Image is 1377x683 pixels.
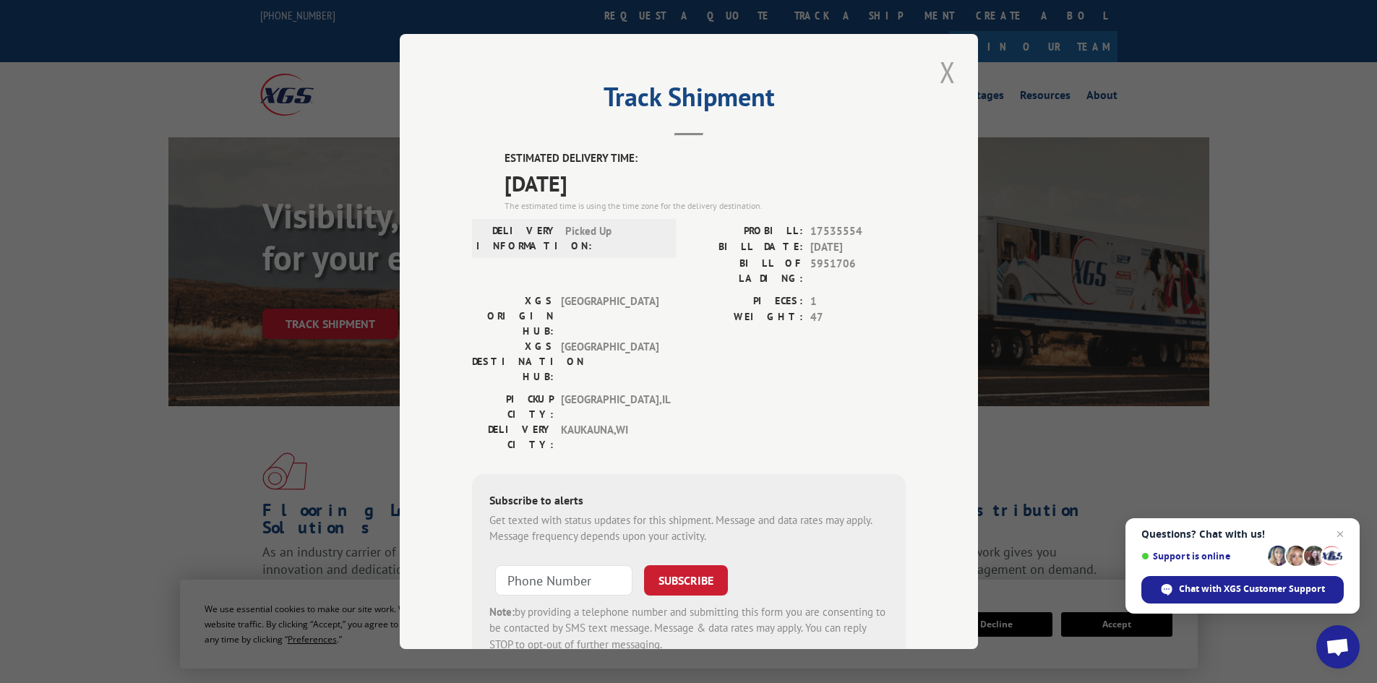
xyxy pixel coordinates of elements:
[472,87,906,114] h2: Track Shipment
[689,239,803,256] label: BILL DATE:
[810,256,906,286] span: 5951706
[489,605,515,619] strong: Note:
[644,565,728,596] button: SUBSCRIBE
[472,392,554,422] label: PICKUP CITY:
[489,491,888,512] div: Subscribe to alerts
[810,239,906,256] span: [DATE]
[472,339,554,385] label: XGS DESTINATION HUB:
[1141,576,1344,603] span: Chat with XGS Customer Support
[472,422,554,452] label: DELIVERY CITY:
[561,339,659,385] span: [GEOGRAPHIC_DATA]
[561,293,659,339] span: [GEOGRAPHIC_DATA]
[505,167,906,199] span: [DATE]
[810,293,906,310] span: 1
[476,223,558,254] label: DELIVERY INFORMATION:
[489,604,888,653] div: by providing a telephone number and submitting this form you are consenting to be contacted by SM...
[505,150,906,167] label: ESTIMATED DELIVERY TIME:
[495,565,632,596] input: Phone Number
[505,199,906,212] div: The estimated time is using the time zone for the delivery destination.
[561,422,659,452] span: KAUKAUNA , WI
[561,392,659,422] span: [GEOGRAPHIC_DATA] , IL
[689,256,803,286] label: BILL OF LADING:
[489,512,888,545] div: Get texted with status updates for this shipment. Message and data rates may apply. Message frequ...
[565,223,663,254] span: Picked Up
[1141,551,1263,562] span: Support is online
[1141,528,1344,540] span: Questions? Chat with us!
[935,52,960,92] button: Close modal
[810,309,906,326] span: 47
[472,293,554,339] label: XGS ORIGIN HUB:
[689,223,803,240] label: PROBILL:
[689,293,803,310] label: PIECES:
[689,309,803,326] label: WEIGHT:
[1316,625,1360,669] a: Open chat
[810,223,906,240] span: 17535554
[1179,583,1325,596] span: Chat with XGS Customer Support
